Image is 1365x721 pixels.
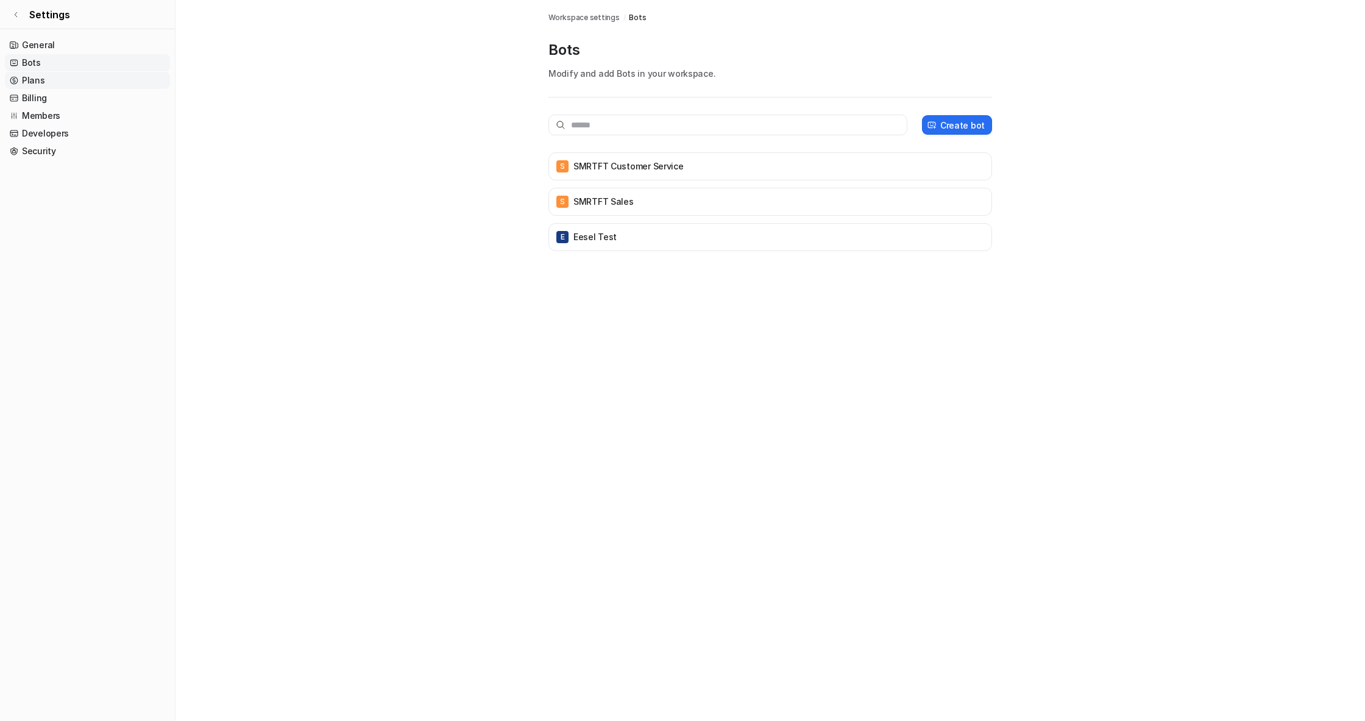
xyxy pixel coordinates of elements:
img: create [927,121,937,130]
p: Bots [548,40,992,60]
span: S [556,196,569,208]
a: Bots [5,54,170,71]
p: Modify and add Bots in your workspace. [548,67,992,80]
button: Create bot [922,115,992,135]
span: Settings [29,7,70,22]
a: Members [5,107,170,124]
p: eesel Test [573,231,617,243]
p: SMRTFT Sales [573,196,634,208]
span: E [556,231,569,243]
a: Security [5,143,170,160]
span: S [556,160,569,172]
span: / [623,12,626,23]
a: Developers [5,125,170,142]
p: Create bot [940,119,985,132]
a: Workspace settings [548,12,620,23]
p: SMRTFT Customer Service [573,160,684,172]
a: Billing [5,90,170,107]
a: Plans [5,72,170,89]
a: Bots [629,12,646,23]
a: General [5,37,170,54]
